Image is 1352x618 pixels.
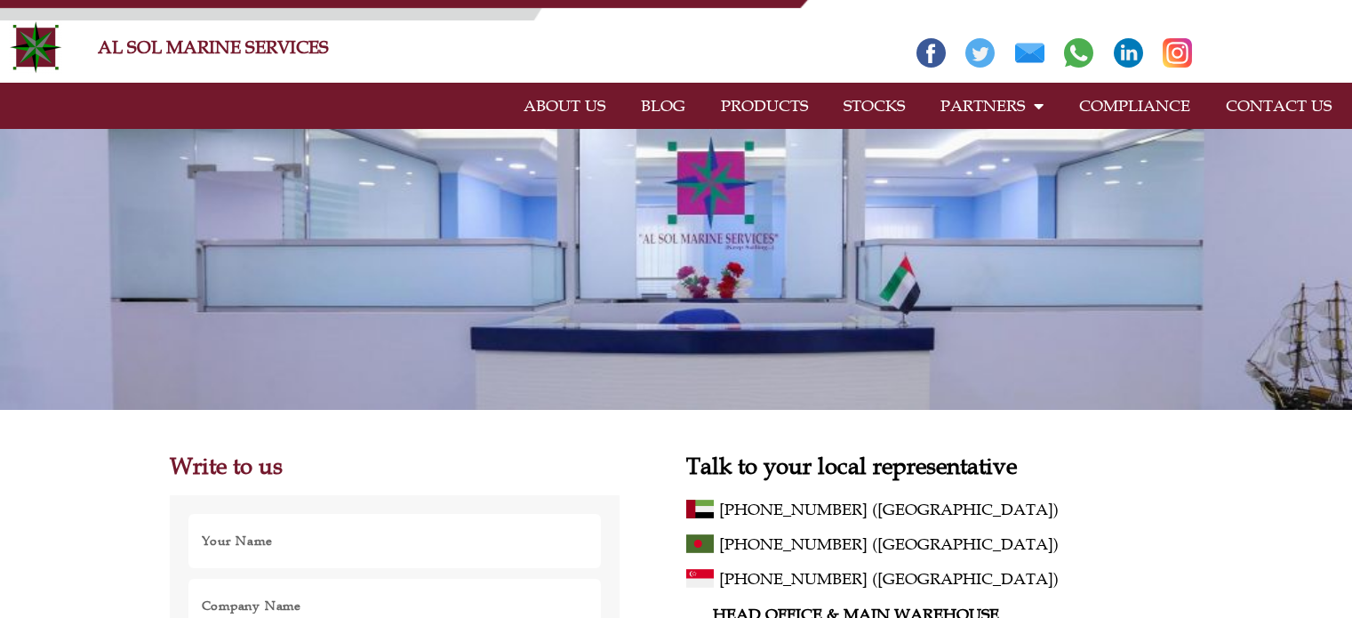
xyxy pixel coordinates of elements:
[188,513,603,569] input: Your Name
[719,565,1059,593] span: [PHONE_NUMBER] ([GEOGRAPHIC_DATA])
[623,85,703,126] a: BLOG
[719,530,1059,558] span: [PHONE_NUMBER] ([GEOGRAPHIC_DATA])
[719,565,1182,593] a: [PHONE_NUMBER] ([GEOGRAPHIC_DATA])
[923,85,1061,126] a: PARTNERS
[1208,85,1349,126] a: CONTACT US
[703,85,826,126] a: PRODUCTS
[686,454,1182,478] h2: Talk to your local representative
[506,85,623,126] a: ABOUT US
[719,495,1059,524] span: [PHONE_NUMBER] ([GEOGRAPHIC_DATA])
[719,495,1182,524] a: [PHONE_NUMBER] ([GEOGRAPHIC_DATA])
[826,85,923,126] a: STOCKS
[98,36,329,58] a: AL SOL MARINE SERVICES
[9,20,62,74] img: Alsolmarine-logo
[170,454,620,478] h2: Write to us
[719,530,1182,558] a: [PHONE_NUMBER] ([GEOGRAPHIC_DATA])
[1061,85,1208,126] a: COMPLIANCE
